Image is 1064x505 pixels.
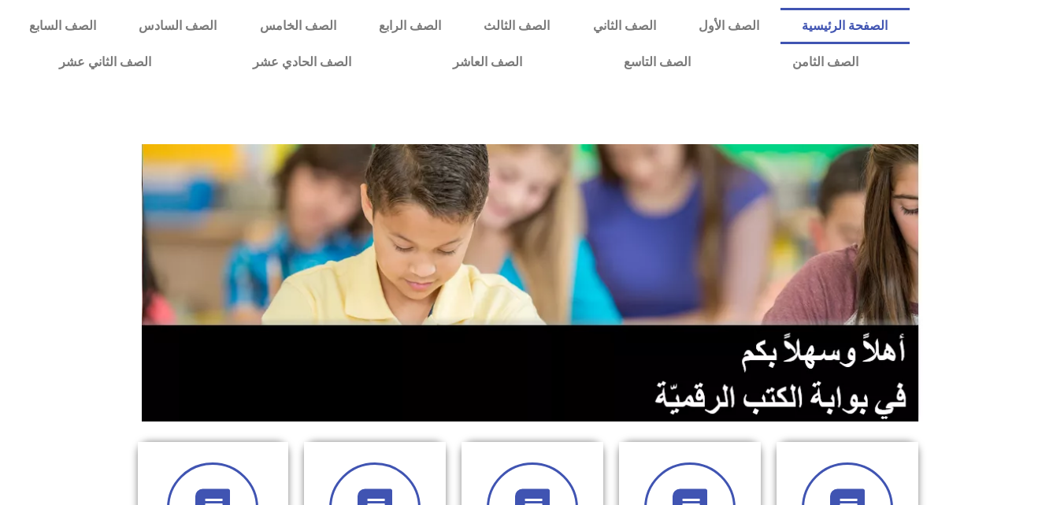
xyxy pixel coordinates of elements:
[741,44,909,80] a: الصف الثامن
[202,44,402,80] a: الصف الحادي عشر
[8,44,202,80] a: الصف الثاني عشر
[8,8,117,44] a: الصف السابع
[780,8,909,44] a: الصفحة الرئيسية
[677,8,780,44] a: الصف الأول
[572,8,677,44] a: الصف الثاني
[239,8,358,44] a: الصف الخامس
[462,8,571,44] a: الصف الثالث
[358,8,462,44] a: الصف الرابع
[117,8,238,44] a: الصف السادس
[402,44,573,80] a: الصف العاشر
[573,44,741,80] a: الصف التاسع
